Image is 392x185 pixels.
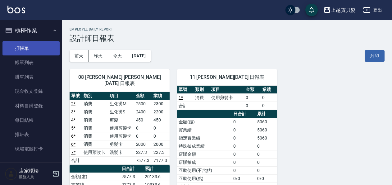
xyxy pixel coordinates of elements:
[152,92,170,100] th: 業績
[152,148,170,156] td: 227.3
[244,93,261,102] td: 0
[82,148,108,156] td: 使用預收卡
[232,150,256,158] td: 0
[365,50,385,62] button: 列印
[177,126,232,134] td: 實業績
[108,116,134,124] td: 剪髮
[134,92,152,100] th: 金額
[194,93,210,102] td: 消費
[134,140,152,148] td: 2000
[2,22,60,39] button: 櫃檯作業
[331,6,356,14] div: 上越寶貝髮
[70,34,385,43] h3: 設計師日報表
[70,27,385,31] h2: Employee Daily Report
[2,41,60,55] a: 打帳單
[2,113,60,127] a: 每日結帳
[143,165,170,173] th: 累計
[256,110,277,118] th: 累計
[177,118,232,126] td: 金額(虛)
[108,92,134,100] th: 項目
[232,174,256,183] td: 0/0
[152,108,170,116] td: 2200
[82,108,108,116] td: 消費
[177,150,232,158] td: 店販金額
[256,166,277,174] td: 0
[70,156,82,164] td: 合計
[305,4,318,16] button: save
[82,140,108,148] td: 消費
[261,93,277,102] td: 0
[152,124,170,132] td: 0
[70,92,82,100] th: 單號
[82,132,108,140] td: 消費
[5,168,17,180] img: Person
[152,156,170,164] td: 7177.3
[232,158,256,166] td: 0
[177,86,277,110] table: a dense table
[256,158,277,166] td: 0
[7,6,25,13] img: Logo
[120,173,143,181] td: 7577.3
[108,148,134,156] td: 洗髮卡
[152,100,170,108] td: 2300
[361,4,385,16] button: 登出
[2,142,60,156] a: 現場電腦打卡
[256,126,277,134] td: 5060
[82,100,108,108] td: 消費
[127,50,151,62] button: [DATE]
[108,140,134,148] td: 剪髮卡
[321,4,358,17] button: 上越寶貝髮
[82,116,108,124] td: 消費
[2,84,60,98] a: 現金收支登錄
[70,173,120,181] td: 金額(虛)
[152,140,170,148] td: 2000
[244,86,261,94] th: 金額
[2,55,60,70] a: 帳單列表
[261,102,277,110] td: 0
[232,166,256,174] td: 0
[210,93,244,102] td: 使用剪髮卡
[177,142,232,150] td: 特殊抽成業績
[177,158,232,166] td: 店販抽成
[177,86,194,94] th: 單號
[232,126,256,134] td: 0
[256,134,277,142] td: 5060
[152,116,170,124] td: 450
[134,100,152,108] td: 2500
[82,124,108,132] td: 消費
[108,124,134,132] td: 使用剪髮卡
[244,102,261,110] td: 0
[77,74,162,87] span: 08 [PERSON_NAME] [PERSON_NAME] [DATE] 日報表
[108,132,134,140] td: 使用剪髮卡
[177,134,232,142] td: 指定實業績
[194,86,210,94] th: 類別
[19,174,51,180] p: 服務人員
[256,142,277,150] td: 0
[134,108,152,116] td: 2400
[108,100,134,108] td: 生化燙M
[134,156,152,164] td: 7577.3
[82,92,108,100] th: 類別
[177,102,194,110] td: 合計
[19,168,51,174] h5: 店家櫃檯
[185,74,270,80] span: 11 [PERSON_NAME][DATE] 日報表
[177,166,232,174] td: 互助使用(不含點)
[152,132,170,140] td: 0
[134,148,152,156] td: 227.3
[2,70,60,84] a: 掛單列表
[256,174,277,183] td: 0/0
[120,165,143,173] th: 日合計
[2,127,60,142] a: 排班表
[177,174,232,183] td: 互助使用(點)
[70,92,170,165] table: a dense table
[2,159,60,175] button: 預約管理
[108,108,134,116] td: 生化燙S
[232,110,256,118] th: 日合計
[210,86,244,94] th: 項目
[232,142,256,150] td: 0
[256,150,277,158] td: 0
[256,118,277,126] td: 5060
[2,99,60,113] a: 材料自購登錄
[134,132,152,140] td: 0
[134,124,152,132] td: 0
